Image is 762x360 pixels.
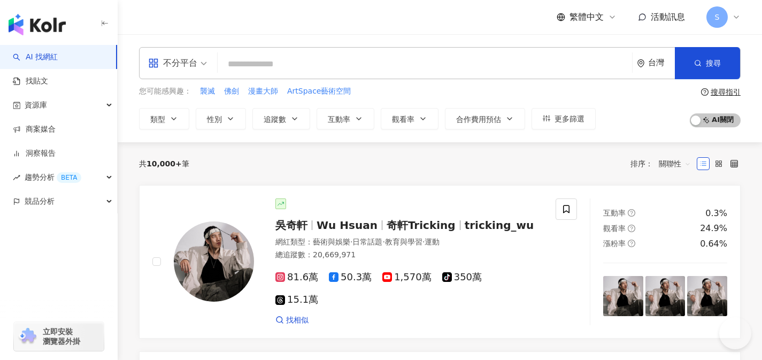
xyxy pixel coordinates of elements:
span: 50.3萬 [329,272,372,283]
div: 搜尋指引 [711,88,741,96]
span: 觀看率 [603,224,626,233]
span: 互動率 [328,115,350,124]
span: question-circle [628,225,635,232]
div: 24.9% [700,223,727,234]
button: 搜尋 [675,47,740,79]
button: 性別 [196,108,246,129]
span: rise [13,174,20,181]
span: 藝術與娛樂 [313,238,350,246]
span: question-circle [628,240,635,247]
span: 日常話題 [352,238,382,246]
span: question-circle [701,88,709,96]
span: 關聯性 [659,155,691,172]
span: 類型 [150,115,165,124]
span: 81.6萬 [275,272,318,283]
span: environment [637,59,645,67]
div: 共 筆 [139,159,189,168]
span: 繁體中文 [569,11,604,23]
span: 教育與學習 [385,238,422,246]
img: KOL Avatar [174,221,254,302]
a: 洞察報告 [13,148,56,159]
span: appstore [148,58,159,68]
span: 互動率 [603,209,626,217]
a: chrome extension立即安裝 瀏覽器外掛 [14,322,104,351]
img: chrome extension [17,328,38,345]
span: · [350,238,352,246]
span: 趨勢分析 [25,165,81,189]
span: 15.1萬 [275,294,318,305]
span: ArtSpace藝術空間 [287,86,351,97]
span: 佛劍 [224,86,239,97]
img: post-image [687,276,727,316]
span: 更多篩選 [555,114,584,123]
div: 不分平台 [148,55,197,72]
span: 活動訊息 [651,12,685,22]
div: 網紅類型 ： [275,237,543,248]
iframe: Help Scout Beacon - Open [719,317,751,349]
div: 台灣 [648,58,675,67]
img: logo [9,14,66,35]
button: ArtSpace藝術空間 [287,86,352,97]
span: 競品分析 [25,189,55,213]
span: 立即安裝 瀏覽器外掛 [43,327,80,346]
div: 0.3% [705,208,727,219]
span: 350萬 [442,272,482,283]
span: 10,000+ [147,159,182,168]
span: · [382,238,384,246]
img: post-image [603,276,643,316]
span: 合作費用預估 [456,115,501,124]
span: 找相似 [286,315,309,326]
a: 找相似 [275,315,309,326]
button: 漫畫大師 [248,86,279,97]
div: 排序： [630,155,697,172]
button: 合作費用預估 [445,108,525,129]
span: 漫畫大師 [248,86,278,97]
button: 追蹤數 [252,108,310,129]
a: 找貼文 [13,76,48,87]
span: 追蹤數 [264,115,286,124]
button: 觀看率 [381,108,438,129]
span: 漲粉率 [603,239,626,248]
span: S [715,11,720,23]
span: 奇軒Tricking [387,219,456,232]
span: 觀看率 [392,115,414,124]
button: 類型 [139,108,189,129]
span: 運動 [425,238,440,246]
span: 1,570萬 [382,272,432,283]
img: post-image [645,276,686,316]
button: 更多篩選 [532,108,596,129]
div: 總追蹤數 ： 20,669,971 [275,250,543,261]
button: 佛劍 [224,86,240,97]
button: 襲滅 [199,86,215,97]
span: 搜尋 [706,59,721,67]
a: 商案媒合 [13,124,56,135]
div: 0.64% [700,238,727,250]
button: 互動率 [317,108,374,129]
span: tricking_wu [465,219,534,232]
span: 吳奇軒 [275,219,307,232]
span: 襲滅 [200,86,215,97]
span: · [422,238,425,246]
span: 資源庫 [25,93,47,117]
a: KOL Avatar吳奇軒Wu Hsuan奇軒Trickingtricking_wu網紅類型：藝術與娛樂·日常話題·教育與學習·運動總追蹤數：20,669,97181.6萬50.3萬1,570萬... [139,185,741,339]
div: BETA [57,172,81,183]
span: Wu Hsuan [317,219,378,232]
a: searchAI 找網紅 [13,52,58,63]
span: 性別 [207,115,222,124]
span: 您可能感興趣： [139,86,191,97]
span: question-circle [628,209,635,217]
